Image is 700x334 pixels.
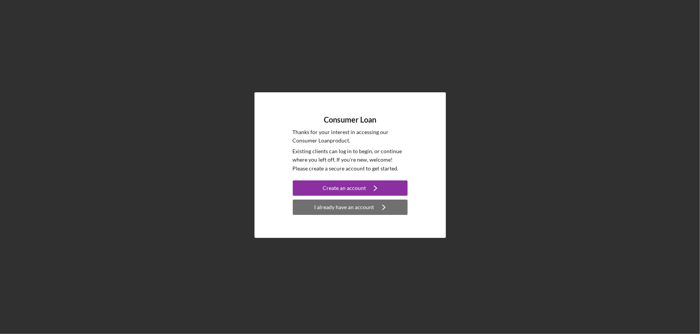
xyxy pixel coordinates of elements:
[293,147,408,173] p: Existing clients can log in to begin, or continue where you left off. If you're new, welcome! Ple...
[315,200,374,215] div: I already have an account
[324,115,376,124] h4: Consumer Loan
[293,200,408,215] button: I already have an account
[293,180,408,196] button: Create an account
[293,128,408,145] p: Thanks for your interest in accessing our Consumer Loan product.
[293,180,408,198] a: Create an account
[323,180,366,196] div: Create an account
